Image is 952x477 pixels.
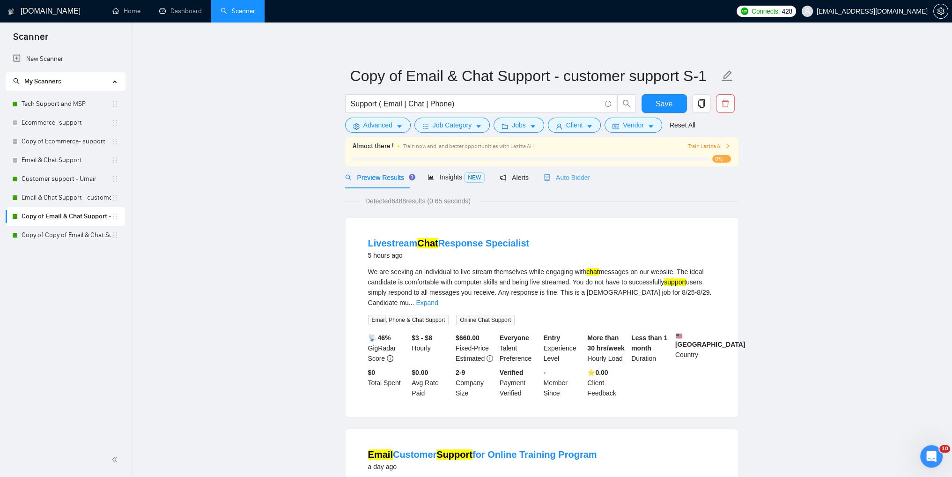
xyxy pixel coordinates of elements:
[368,334,391,342] b: 📡 46%
[464,172,485,183] span: NEW
[502,123,508,130] span: folder
[221,7,255,15] a: searchScanner
[436,449,472,460] mark: Support
[414,118,490,133] button: barsJob Categorycaret-down
[111,455,121,464] span: double-left
[412,369,428,376] b: $0.00
[629,333,673,364] div: Duration
[456,334,480,342] b: $ 660.00
[618,99,635,108] span: search
[6,151,125,170] li: Email & Chat Support
[566,120,583,130] span: Client
[586,123,593,130] span: caret-down
[22,132,111,151] a: Copy of Ecommerce- support
[475,123,482,130] span: caret-down
[934,7,948,15] span: setting
[159,7,202,15] a: dashboardDashboard
[933,4,948,19] button: setting
[111,194,118,201] span: holder
[487,355,493,362] span: exclamation-circle
[366,333,410,364] div: GigRadar Score
[22,207,111,226] a: Copy of Email & Chat Support - customer support S-1
[456,355,485,362] span: Estimated
[500,369,524,376] b: Verified
[454,367,498,398] div: Company Size
[416,299,438,306] a: Expand
[366,367,410,398] div: Total Spent
[752,6,780,16] span: Connects:
[8,4,15,19] img: logo
[403,143,534,149] span: Train now and land better opportunities with Laziza AI !
[396,123,403,130] span: caret-down
[368,461,597,472] div: a day ago
[368,369,376,376] b: $ 0
[6,207,125,226] li: Copy of Email & Chat Support - customer support S-1
[712,155,731,163] span: 0%
[741,7,748,15] img: upwork-logo.png
[782,6,792,16] span: 428
[716,94,735,113] button: delete
[544,174,550,181] span: robot
[498,367,542,398] div: Payment Verified
[22,113,111,132] a: Ecommerce- support
[368,250,530,261] div: 5 hours ago
[111,175,118,183] span: holder
[687,142,731,151] button: Train Laziza AI
[345,118,411,133] button: settingAdvancedcaret-down
[359,196,477,206] span: Detected 6488 results (0.65 seconds)
[22,151,111,170] a: Email & Chat Support
[13,77,61,85] span: My Scanners
[716,99,734,108] span: delete
[345,174,352,181] span: search
[939,445,950,453] span: 10
[587,369,608,376] b: ⭐️ 0.00
[387,355,393,362] span: info-circle
[368,238,530,248] a: LivestreamChatResponse Specialist
[692,94,711,113] button: copy
[648,123,654,130] span: caret-down
[412,334,432,342] b: $3 - $8
[368,267,716,308] div: We are seeking an individual to live stream themselves while engaging with messages on our websit...
[6,132,125,151] li: Copy of Ecommerce- support
[363,120,392,130] span: Advanced
[804,8,811,15] span: user
[494,118,544,133] button: folderJobscaret-down
[111,213,118,220] span: holder
[642,94,687,113] button: Save
[498,333,542,364] div: Talent Preference
[13,78,20,84] span: search
[22,95,111,113] a: Tech Support and MSP
[623,120,643,130] span: Vendor
[617,94,636,113] button: search
[933,7,948,15] a: setting
[585,333,629,364] div: Hourly Load
[725,143,731,149] span: right
[409,299,414,306] span: ...
[353,141,394,151] span: Almost there !
[433,120,472,130] span: Job Category
[111,231,118,239] span: holder
[6,50,125,68] li: New Scanner
[586,268,598,276] mark: chat
[408,173,416,181] div: Tooltip anchor
[544,174,590,181] span: Auto Bidder
[351,98,601,110] input: Search Freelance Jobs...
[585,367,629,398] div: Client Feedback
[22,226,111,245] a: Copy of Copy of Email & Chat Support - customer support S-1
[6,226,125,245] li: Copy of Copy of Email & Chat Support - customer support S-1
[456,315,515,325] span: Online Chat Support
[664,278,686,286] mark: support
[721,70,733,82] span: edit
[676,333,682,339] img: 🇺🇸
[111,100,118,108] span: holder
[353,123,360,130] span: setting
[6,113,125,132] li: Ecommerce- support
[693,99,710,108] span: copy
[530,123,536,130] span: caret-down
[605,118,662,133] button: idcardVendorcaret-down
[6,95,125,113] li: Tech Support and MSP
[656,98,672,110] span: Save
[112,7,140,15] a: homeHome
[422,123,429,130] span: bars
[631,334,667,352] b: Less than 1 month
